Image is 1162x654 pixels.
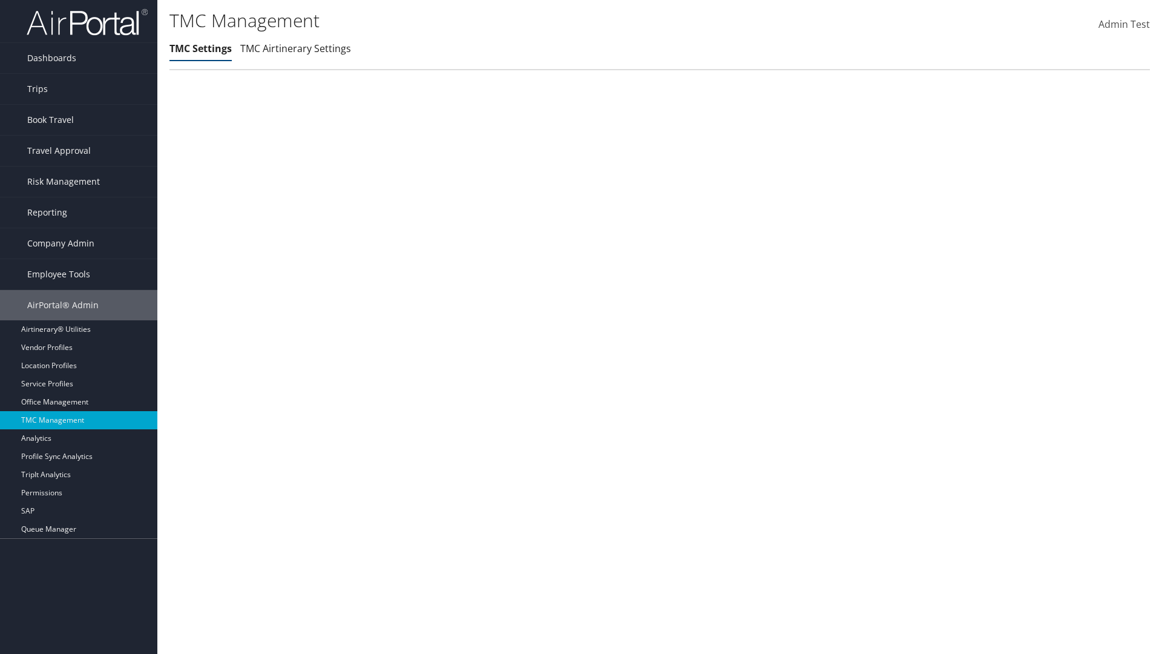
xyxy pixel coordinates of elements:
[27,228,94,259] span: Company Admin
[27,74,48,104] span: Trips
[27,8,148,36] img: airportal-logo.png
[169,42,232,55] a: TMC Settings
[27,167,100,197] span: Risk Management
[240,42,351,55] a: TMC Airtinerary Settings
[27,197,67,228] span: Reporting
[27,43,76,73] span: Dashboards
[1098,6,1150,44] a: Admin Test
[169,8,823,33] h1: TMC Management
[27,105,74,135] span: Book Travel
[1098,18,1150,31] span: Admin Test
[27,136,91,166] span: Travel Approval
[27,259,90,289] span: Employee Tools
[27,290,99,320] span: AirPortal® Admin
